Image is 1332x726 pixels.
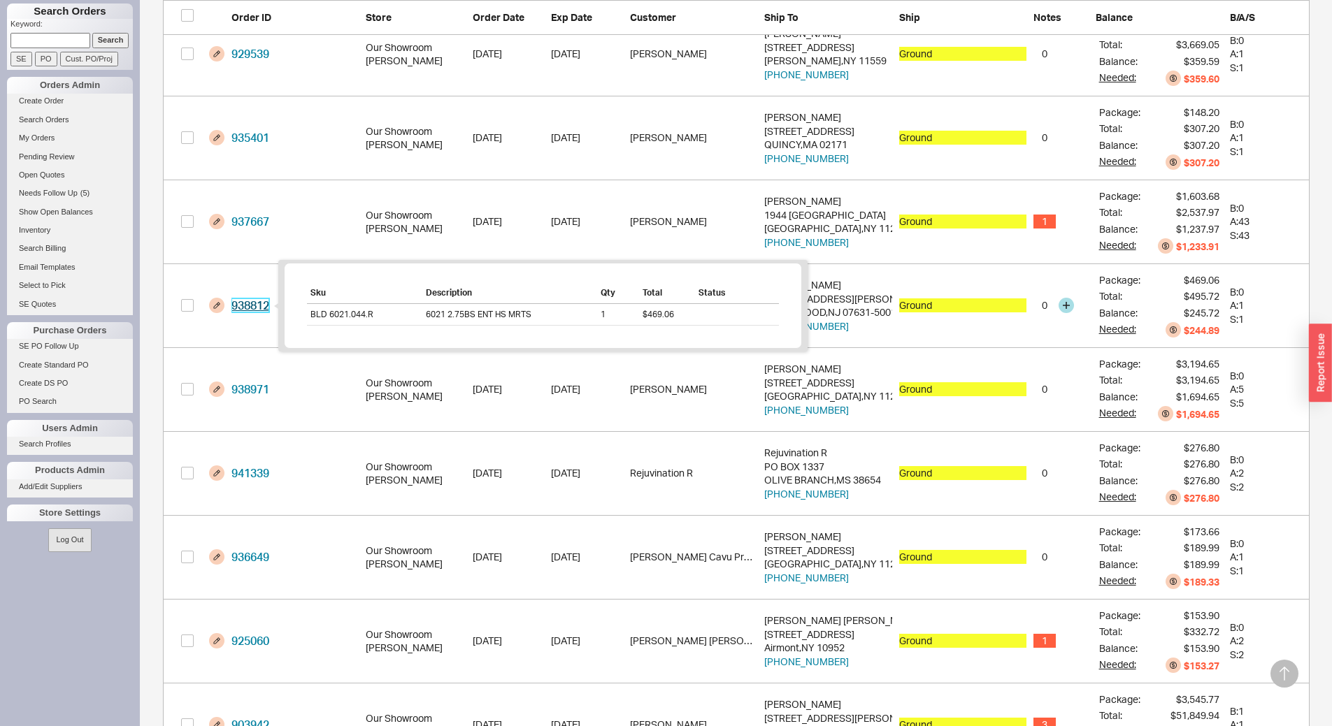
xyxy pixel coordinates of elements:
[1099,574,1140,589] div: Needed:
[551,550,622,564] div: 1/1/00
[7,462,133,479] div: Products Admin
[7,77,133,94] div: Orders Admin
[7,168,133,182] a: Open Quotes
[899,634,1026,648] div: Ground
[899,131,1026,145] div: Ground
[630,466,757,480] div: Rejuvination R
[422,304,597,325] div: 6021 2.75BS ENT HS MRTS
[7,205,133,219] a: Show Open Balances
[1033,215,1056,228] span: 1
[80,189,89,197] span: ( 5 )
[1230,34,1301,48] div: B: 0
[1184,625,1219,639] div: $332.72
[1184,457,1219,471] div: $276.80
[366,376,465,390] div: Our Showroom
[551,382,622,396] div: 1/1/00
[366,473,465,487] div: [PERSON_NAME]
[764,235,849,249] button: [PHONE_NUMBER]
[7,437,133,451] a: Search Profiles
[630,550,757,564] div: Jacob Cohen Cavu Property Group
[1033,11,1061,23] span: Notes
[1099,625,1140,639] div: Total:
[1184,324,1219,337] div: $244.89
[7,339,133,354] a: SE PO Follow Up
[1099,273,1140,287] div: Package:
[630,215,757,228] div: Tammy Chemtob
[551,47,622,61] div: 1/1/00
[1099,205,1140,219] div: Total:
[1230,285,1301,299] div: B: 0
[1099,238,1140,254] div: Needed:
[1230,47,1301,61] div: A: 1
[366,124,465,138] div: Our Showroom
[1230,648,1301,662] div: S: 2
[231,298,269,312] a: 938812
[7,186,133,201] a: Needs Follow Up(5)
[1033,298,1056,312] span: 0
[630,634,757,648] div: Usher Herschkowitz
[1176,373,1219,387] div: $3,194.65
[366,557,465,571] div: [PERSON_NAME]
[764,194,891,249] div: 1944 [GEOGRAPHIC_DATA] [GEOGRAPHIC_DATA] , NY 11229
[1099,692,1140,706] div: Package:
[1184,641,1219,655] div: $153.90
[1230,382,1301,396] div: A: 5
[231,382,269,396] a: 938971
[1099,38,1140,52] div: Total:
[1184,156,1219,170] div: $307.20
[551,634,622,648] div: 9/8/25
[764,68,849,82] button: [PHONE_NUMBER]
[764,278,891,292] div: [PERSON_NAME]
[1033,47,1056,61] span: 0
[764,362,891,416] div: [STREET_ADDRESS] [GEOGRAPHIC_DATA] , NY 11223
[764,403,849,417] button: [PHONE_NUMBER]
[1230,145,1301,159] div: S: 1
[1230,480,1301,494] div: S: 2
[630,131,757,145] div: Gerard Kiley
[366,54,465,68] div: [PERSON_NAME]
[473,11,524,23] span: Order Date
[1099,525,1140,539] div: Package:
[231,47,269,61] a: 929539
[899,47,1026,61] div: Ground
[1230,537,1301,551] div: B: 0
[1230,704,1301,718] div: B: 1
[1230,550,1301,564] div: A: 1
[899,550,1026,564] div: Ground
[473,215,544,228] div: 9/4/25
[1033,131,1056,145] span: 0
[1230,201,1301,215] div: B: 0
[1099,154,1140,170] div: Needed:
[7,420,133,437] div: Users Admin
[597,304,639,325] div: 1
[1184,55,1219,68] div: $359.59
[764,194,891,208] div: [PERSON_NAME]
[1230,61,1301,75] div: S: 1
[695,286,779,304] div: Status
[630,47,757,61] div: Esther Bistritzky
[1099,558,1140,572] div: Balance:
[307,304,422,325] div: BLD 6021.044.R
[1230,396,1301,410] div: S: 5
[764,530,891,544] div: [PERSON_NAME]
[764,697,891,711] div: [PERSON_NAME]
[366,41,465,55] div: Our Showroom
[1230,11,1255,23] span: B/A/S
[1176,692,1219,706] div: $3,545.77
[366,389,465,403] div: [PERSON_NAME]
[1099,106,1140,119] div: Package:
[764,487,849,501] button: [PHONE_NUMBER]
[10,52,32,66] input: SE
[1099,457,1140,471] div: Total:
[1099,441,1140,455] div: Package:
[1099,322,1140,337] div: Needed:
[10,19,133,33] p: Keyword:
[1230,369,1301,383] div: B: 0
[7,394,133,409] a: PO Search
[551,11,592,23] span: Exp Date
[366,138,465,152] div: [PERSON_NAME]
[1230,131,1301,145] div: A: 1
[231,215,269,228] a: 937667
[1099,122,1140,136] div: Total:
[1099,474,1140,488] div: Balance:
